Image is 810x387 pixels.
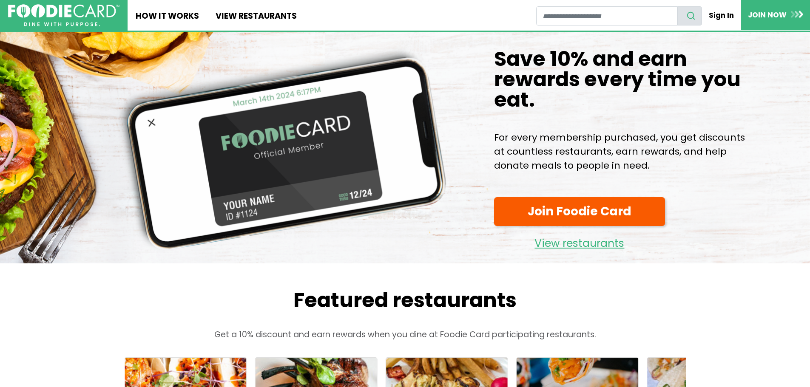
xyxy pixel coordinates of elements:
p: Get a 10% discount and earn rewards when you dine at Foodie Card participating restaurants. [108,329,703,341]
input: restaurant search [536,6,678,25]
a: Join Foodie Card [494,197,665,226]
p: For every membership purchased, you get discounts at countless restaurants, earn rewards, and hel... [494,130,745,172]
a: Sign In [702,6,741,25]
h2: Featured restaurants [108,288,703,313]
a: View restaurants [494,230,665,252]
img: FoodieCard; Eat, Drink, Save, Donate [8,4,119,27]
button: search [677,6,702,25]
h1: Save 10% and earn rewards every time you eat. [494,49,745,110]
